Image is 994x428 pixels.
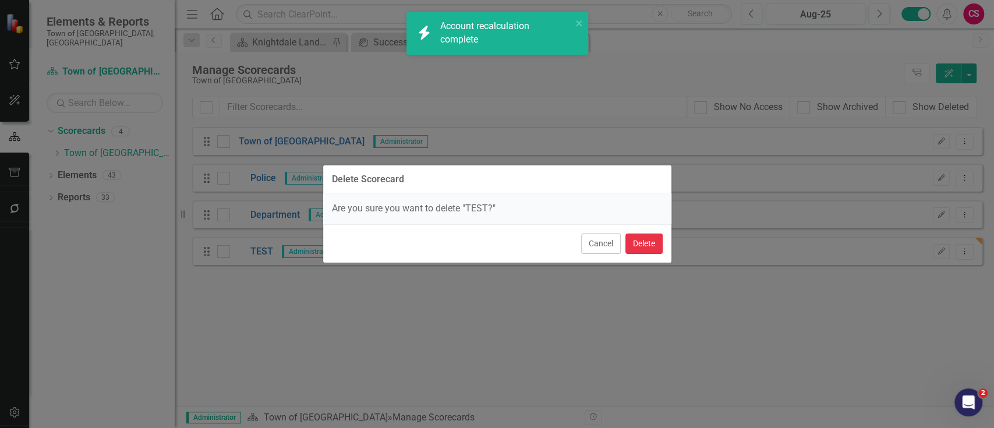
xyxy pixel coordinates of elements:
span: Are you sure you want to delete "TEST?" [332,203,496,214]
button: close [575,16,583,30]
span: 2 [978,388,988,398]
div: Delete Scorecard [332,174,404,185]
div: Account recalculation complete [440,20,572,47]
button: Cancel [581,234,621,254]
button: Delete [625,234,663,254]
iframe: Intercom live chat [954,388,982,416]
